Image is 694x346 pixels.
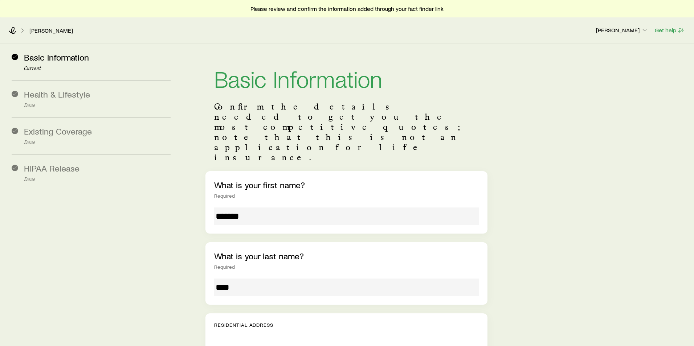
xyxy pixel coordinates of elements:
p: Residential Address [214,322,479,328]
p: [PERSON_NAME] [596,26,648,34]
div: Required [214,193,479,199]
h1: Basic Information [214,67,479,90]
span: Please review and confirm the information added through your fact finder link [250,5,444,12]
p: Done [24,140,171,145]
a: [PERSON_NAME] [29,27,73,34]
span: Health & Lifestyle [24,89,90,99]
span: Existing Coverage [24,126,92,136]
span: Basic Information [24,52,89,62]
p: Done [24,103,171,108]
button: Get help [654,26,685,34]
p: Confirm the details needed to get you the most competitive quotes; note that this is not an appli... [214,102,479,162]
button: [PERSON_NAME] [596,26,649,35]
p: What is your first name? [214,180,479,190]
p: What is your last name? [214,251,479,261]
p: Current [24,66,171,71]
div: Required [214,264,479,270]
p: Done [24,177,171,182]
span: HIPAA Release [24,163,79,173]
